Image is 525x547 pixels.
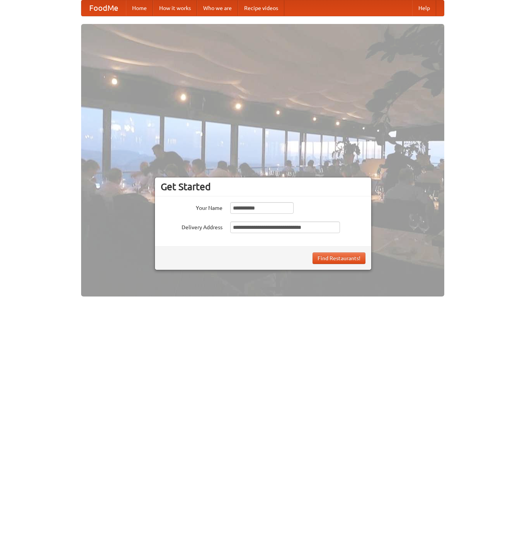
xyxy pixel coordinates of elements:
a: Help [412,0,436,16]
a: Home [126,0,153,16]
a: Recipe videos [238,0,284,16]
h3: Get Started [161,181,365,193]
label: Your Name [161,202,223,212]
a: How it works [153,0,197,16]
button: Find Restaurants! [313,252,365,264]
a: FoodMe [82,0,126,16]
label: Delivery Address [161,222,223,231]
a: Who we are [197,0,238,16]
